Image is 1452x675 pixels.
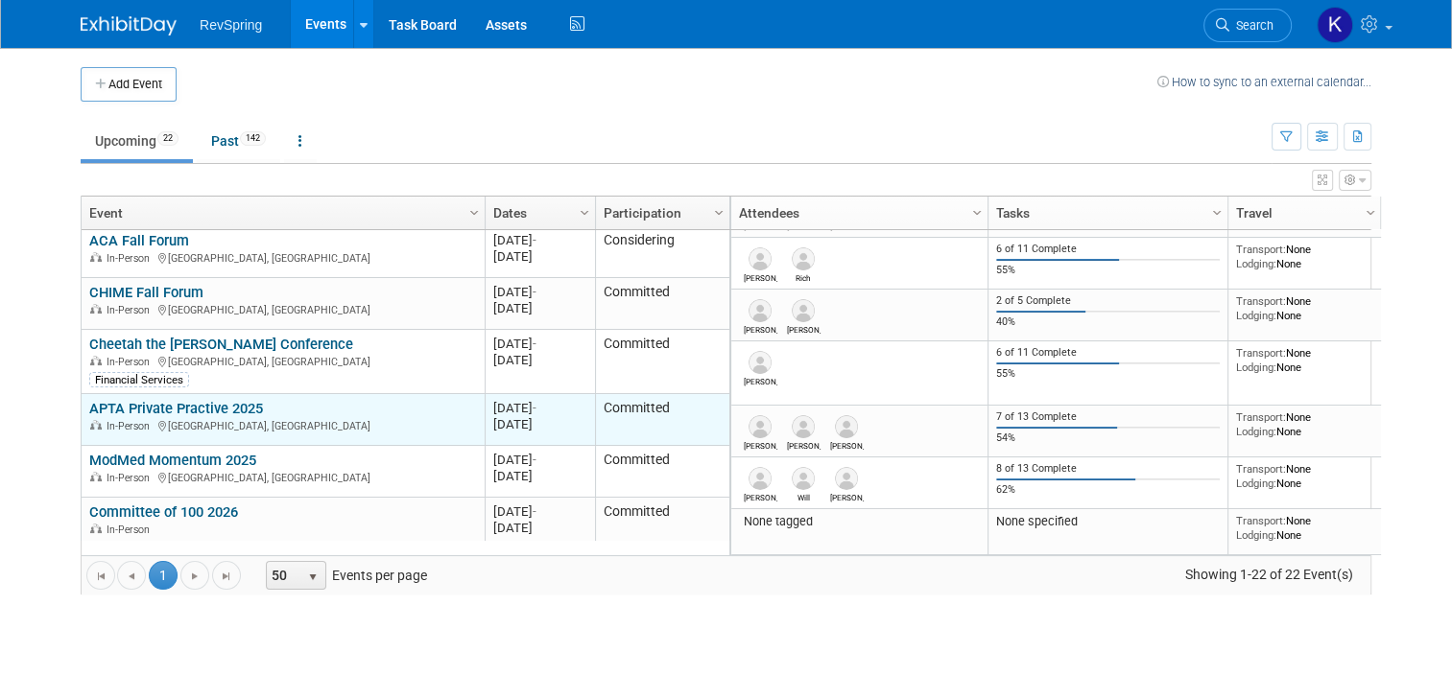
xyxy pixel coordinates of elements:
[493,503,586,520] div: [DATE]
[969,205,985,221] span: Column Settings
[749,247,772,270] img: Bob Duggan
[577,205,592,221] span: Column Settings
[89,249,476,266] div: [GEOGRAPHIC_DATA], [GEOGRAPHIC_DATA]
[792,415,815,438] img: James (Jim) Hosty
[493,248,586,265] div: [DATE]
[1236,294,1374,322] div: None None
[835,467,858,490] img: James (Jim) Hosty
[493,300,586,316] div: [DATE]
[466,205,482,221] span: Column Settings
[533,401,536,415] span: -
[242,561,446,590] span: Events per page
[90,356,102,365] img: In-Person Event
[1209,205,1225,221] span: Column Settings
[996,514,1221,529] div: None specified
[212,561,241,590] a: Go to the last page
[107,524,155,536] span: In-Person
[1236,294,1286,308] span: Transport:
[996,483,1221,497] div: 62%
[744,438,777,451] div: Raymond Vogel
[1236,477,1276,490] span: Lodging:
[1363,205,1378,221] span: Column Settings
[1157,75,1371,89] a: How to sync to an external calendar...
[792,467,815,490] img: Will Spears
[86,561,115,590] a: Go to the first page
[575,197,596,225] a: Column Settings
[89,284,203,301] a: CHIME Fall Forum
[996,367,1221,381] div: 55%
[792,247,815,270] img: Rich Schlegel
[493,232,586,248] div: [DATE]
[996,294,1221,308] div: 2 of 5 Complete
[533,285,536,299] span: -
[240,131,266,146] span: 142
[1236,410,1374,438] div: None None
[90,524,102,533] img: In-Person Event
[533,337,536,351] span: -
[107,356,155,368] span: In-Person
[89,232,189,249] a: ACA Fall Forum
[967,197,988,225] a: Column Settings
[835,415,858,438] img: Anastasia Purvis
[493,416,586,432] div: [DATE]
[996,410,1221,424] div: 7 of 13 Complete
[493,520,586,536] div: [DATE]
[744,490,777,502] div: Ryan Boyens
[117,561,146,590] a: Go to the previous page
[792,299,815,322] img: Nick Nunez
[1236,361,1276,374] span: Lodging:
[1236,425,1276,438] span: Lodging:
[749,351,772,374] img: Chris Ohde
[1229,18,1273,33] span: Search
[90,420,102,430] img: In-Person Event
[493,452,586,468] div: [DATE]
[90,252,102,262] img: In-Person Event
[493,400,586,416] div: [DATE]
[89,452,256,469] a: ModMed Momentum 2025
[533,233,536,247] span: -
[197,123,280,159] a: Past142
[749,467,772,490] img: Ryan Boyens
[107,252,155,265] span: In-Person
[1236,197,1369,229] a: Travel
[595,446,729,498] td: Committed
[533,504,536,519] span: -
[200,17,262,33] span: RevSpring
[90,304,102,314] img: In-Person Event
[180,561,209,590] a: Go to the next page
[1203,9,1292,42] a: Search
[187,569,202,584] span: Go to the next page
[219,569,234,584] span: Go to the last page
[1236,243,1374,270] div: None None
[267,562,299,589] span: 50
[89,301,476,317] div: [GEOGRAPHIC_DATA], [GEOGRAPHIC_DATA]
[1236,257,1276,270] span: Lodging:
[1236,514,1374,542] div: None None
[1207,197,1228,225] a: Column Settings
[749,299,772,322] img: Nicole Rogas
[89,417,476,433] div: [GEOGRAPHIC_DATA], [GEOGRAPHIC_DATA]
[595,278,729,330] td: Committed
[89,197,472,229] a: Event
[89,353,476,369] div: [GEOGRAPHIC_DATA], [GEOGRAPHIC_DATA]
[787,322,821,335] div: Nick Nunez
[787,270,821,283] div: Rich Schlegel
[493,352,586,368] div: [DATE]
[90,472,102,481] img: In-Person Event
[709,197,730,225] a: Column Settings
[749,415,772,438] img: Raymond Vogel
[1167,561,1370,588] span: Showing 1-22 of 22 Event(s)
[1236,346,1374,374] div: None None
[595,394,729,446] td: Committed
[744,270,777,283] div: Bob Duggan
[996,431,1221,445] div: 54%
[464,197,486,225] a: Column Settings
[1236,346,1286,360] span: Transport:
[81,16,177,35] img: ExhibitDay
[89,469,476,485] div: [GEOGRAPHIC_DATA], [GEOGRAPHIC_DATA]
[996,462,1221,476] div: 8 of 13 Complete
[996,264,1221,277] div: 55%
[157,131,179,146] span: 22
[1236,243,1286,256] span: Transport:
[81,67,177,102] button: Add Event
